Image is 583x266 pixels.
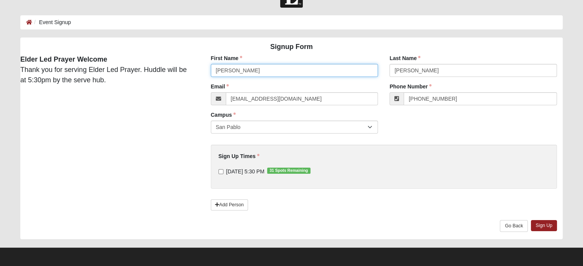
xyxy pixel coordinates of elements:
h4: Signup Form [20,43,563,51]
input: [DATE] 5:30 PM31 Spots Remaining [218,169,223,174]
label: Sign Up Times [218,152,259,160]
a: Add Person [211,199,248,211]
span: [DATE] 5:30 PM [226,168,264,175]
strong: Elder Led Prayer Welcome [20,55,107,63]
a: Go Back [500,220,528,232]
label: Phone Number [389,83,432,90]
label: First Name [211,54,242,62]
label: Last Name [389,54,420,62]
a: Sign Up [531,220,557,231]
label: Campus [211,111,236,119]
label: Email [211,83,229,90]
li: Event Signup [32,18,71,26]
span: 31 Spots Remaining [267,168,310,174]
div: Thank you for serving Elder Led Prayer. Huddle will be at 5:30pm by the serve hub. [15,54,199,85]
